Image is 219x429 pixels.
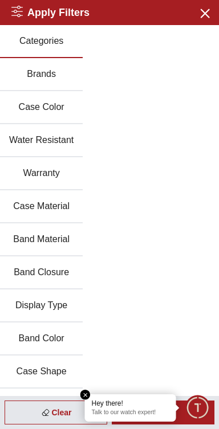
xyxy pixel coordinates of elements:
div: Hey there! [92,399,169,408]
div: Clear [5,401,107,424]
div: Chat Widget [185,395,210,420]
h2: Apply Filters [11,5,90,21]
p: Talk to our watch expert! [92,409,169,417]
em: Close tooltip [80,390,91,400]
